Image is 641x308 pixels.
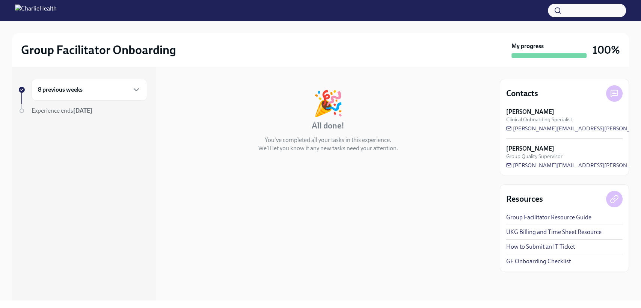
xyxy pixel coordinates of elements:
strong: [PERSON_NAME] [506,145,554,153]
span: Clinical Onboarding Specialist [506,116,572,123]
h3: 100% [593,43,620,57]
span: Experience ends [32,107,92,114]
h4: Resources [506,193,543,205]
strong: [DATE] [73,107,92,114]
strong: [PERSON_NAME] [506,108,554,116]
a: GF Onboarding Checklist [506,257,571,266]
div: 🎉 [313,91,344,116]
h4: Contacts [506,88,538,99]
a: Group Facilitator Resource Guide [506,213,591,222]
strong: My progress [511,42,544,50]
a: UKG Billing and Time Sheet Resource [506,228,602,236]
img: CharlieHealth [15,5,57,17]
p: You've completed all your tasks in this experience. [265,136,391,144]
h4: All done! [312,120,344,131]
p: We'll let you know if any new tasks need your attention. [258,144,398,152]
h2: Group Facilitator Onboarding [21,42,176,57]
span: Group Quality Supervisor [506,153,563,160]
a: How to Submit an IT Ticket [506,243,575,251]
h6: 8 previous weeks [38,86,83,94]
div: 8 previous weeks [32,79,147,101]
